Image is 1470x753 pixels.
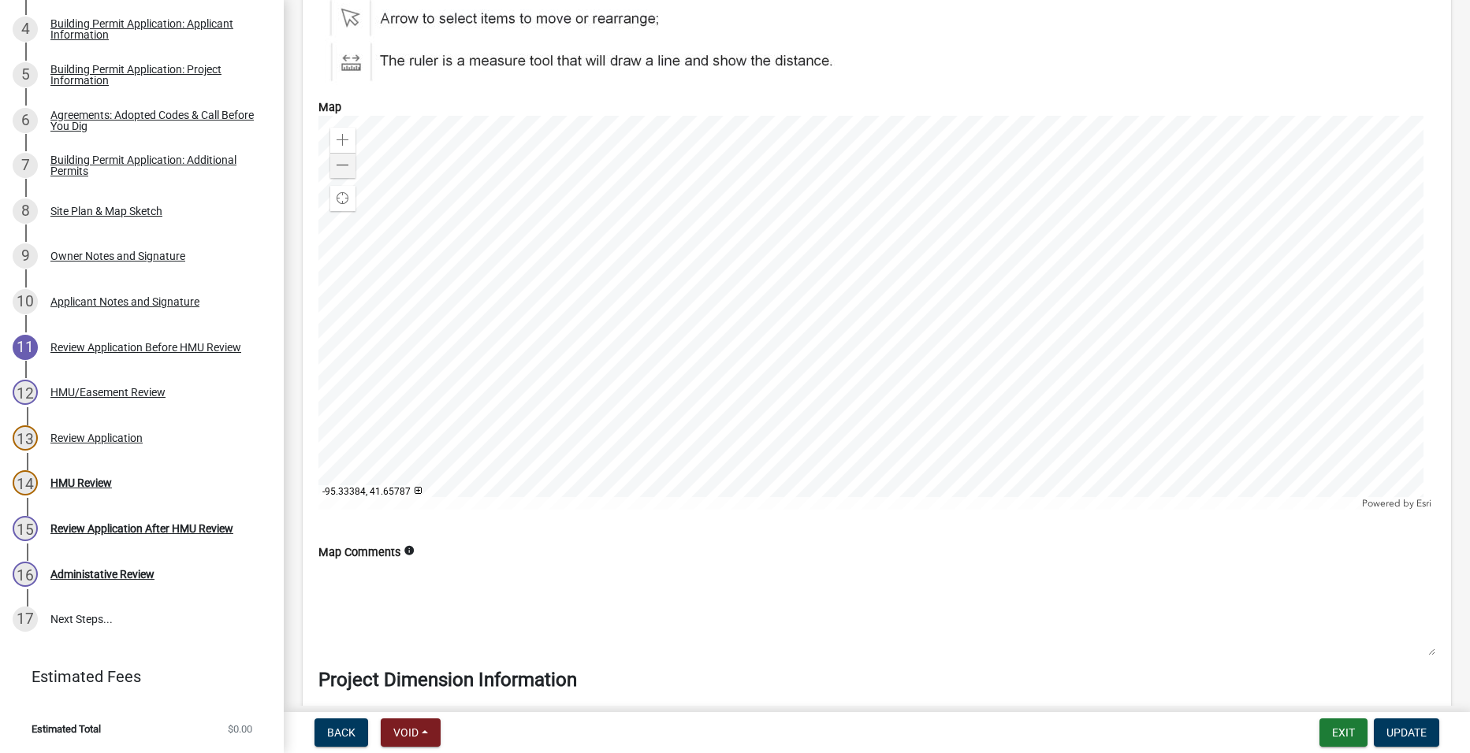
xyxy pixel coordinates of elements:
div: Review Application [50,432,143,443]
button: Exit [1319,718,1368,747]
div: 14 [13,470,38,495]
div: 10 [13,289,38,314]
div: Building Permit Application: Project Information [50,64,259,86]
div: 4 [13,17,38,42]
div: Site Plan & Map Sketch [50,206,162,217]
div: HMU Review [50,477,112,488]
div: Powered by [1358,497,1435,510]
div: Zoom out [330,153,355,178]
span: Update [1386,726,1427,739]
div: 6 [13,108,38,133]
label: Map [318,102,341,113]
div: HMU/Easement Review [50,387,166,398]
div: 13 [13,425,38,451]
div: 12 [13,380,38,405]
button: Void [381,718,441,747]
div: Administative Review [50,569,154,580]
div: 5 [13,62,38,87]
div: Building Permit Application: Applicant Information [50,18,259,40]
div: Zoom in [330,128,355,153]
div: Building Permit Application: Additional Permits [50,154,259,176]
div: Find my location [330,186,355,211]
i: info [404,545,415,556]
label: Map Comments [318,547,400,558]
span: Void [393,726,419,739]
div: Applicant Notes and Signature [50,296,199,307]
div: Owner Notes and Signature [50,250,185,262]
span: Back [327,726,355,739]
div: Review Application Before HMU Review [50,342,241,353]
div: 9 [13,243,38,269]
div: 11 [13,335,38,360]
span: Estimated Total [32,724,101,734]
div: Agreements: Adopted Codes & Call Before You Dig [50,109,259,132]
span: $0.00 [228,724,252,734]
a: Estimated Fees [13,661,259,692]
button: Back [314,718,368,747]
div: 16 [13,562,38,587]
button: Update [1374,718,1439,747]
div: 17 [13,606,38,632]
a: Esri [1416,498,1431,509]
div: 15 [13,516,38,541]
div: Review Application After HMU Review [50,523,233,534]
strong: Project Dimension Information [318,669,577,691]
div: 7 [13,153,38,178]
div: 8 [13,198,38,224]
